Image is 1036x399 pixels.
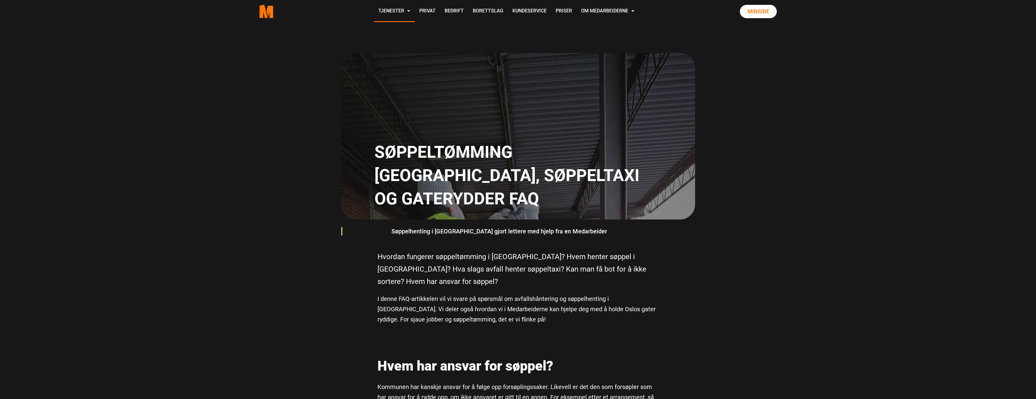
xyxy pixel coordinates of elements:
blockquote: Søppelhenting i [GEOGRAPHIC_DATA] gjort lettere med hjelp fra en Medarbeider [385,224,651,239]
p: Hvordan fungerer søppeltømming i [GEOGRAPHIC_DATA]? Hvem henter søppel i [GEOGRAPHIC_DATA]? Hva s... [377,251,659,288]
a: Kundeservice [508,1,551,22]
a: Minside [740,5,777,18]
h1: Søppeltømming [GEOGRAPHIC_DATA], søppeltaxi og gaterydder FAQ [374,140,657,210]
a: Om Medarbeiderne [577,1,639,22]
a: Privat [415,1,440,22]
a: Priser [551,1,577,22]
a: Tjenester [374,1,415,22]
p: I denne FAQ-artikkelen vil vi svare på spørsmål om avfallshåntering og søppelhenting i [GEOGRAPHI... [377,294,659,325]
a: Bedrift [440,1,468,22]
h2: Hvem har ansvar for søppel? [377,358,659,374]
a: Borettslag [468,1,508,22]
